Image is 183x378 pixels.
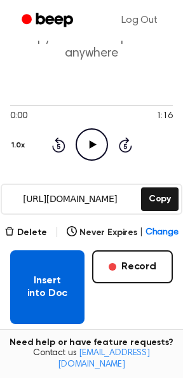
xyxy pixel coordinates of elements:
span: Contact us [8,348,175,370]
button: Record [92,250,173,283]
span: 1:16 [156,110,173,123]
p: Copy the link and paste it anywhere [10,30,173,62]
button: 1.0x [10,135,29,156]
button: Never Expires|Change [67,226,179,240]
a: [EMAIL_ADDRESS][DOMAIN_NAME] [58,349,150,369]
span: Change [146,226,179,240]
span: | [55,225,59,240]
a: Beep [13,8,85,33]
button: Delete [4,226,47,240]
a: Log Out [109,5,170,36]
button: Insert into Doc [10,250,85,324]
span: 0:00 [10,110,27,123]
button: Copy [141,187,179,211]
span: | [140,226,143,240]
